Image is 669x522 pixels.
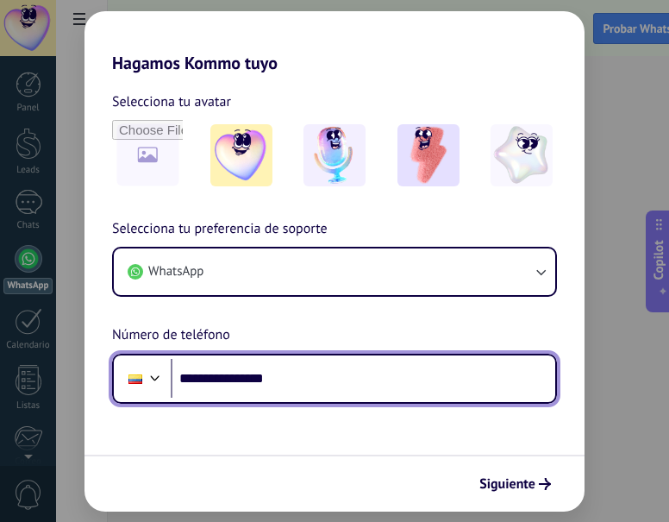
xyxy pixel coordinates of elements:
span: WhatsApp [148,263,203,280]
img: -3.jpeg [397,124,460,186]
h2: Hagamos Kommo tuyo [84,11,585,73]
div: Ecuador: + 593 [119,361,152,397]
span: Siguiente [479,478,535,490]
img: -1.jpeg [210,124,272,186]
span: Número de teléfono [112,324,230,347]
button: Siguiente [472,469,559,499]
img: -4.jpeg [491,124,553,186]
span: Selecciona tu avatar [112,91,231,113]
span: Selecciona tu preferencia de soporte [112,218,328,241]
button: WhatsApp [114,248,555,295]
img: -2.jpeg [303,124,366,186]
